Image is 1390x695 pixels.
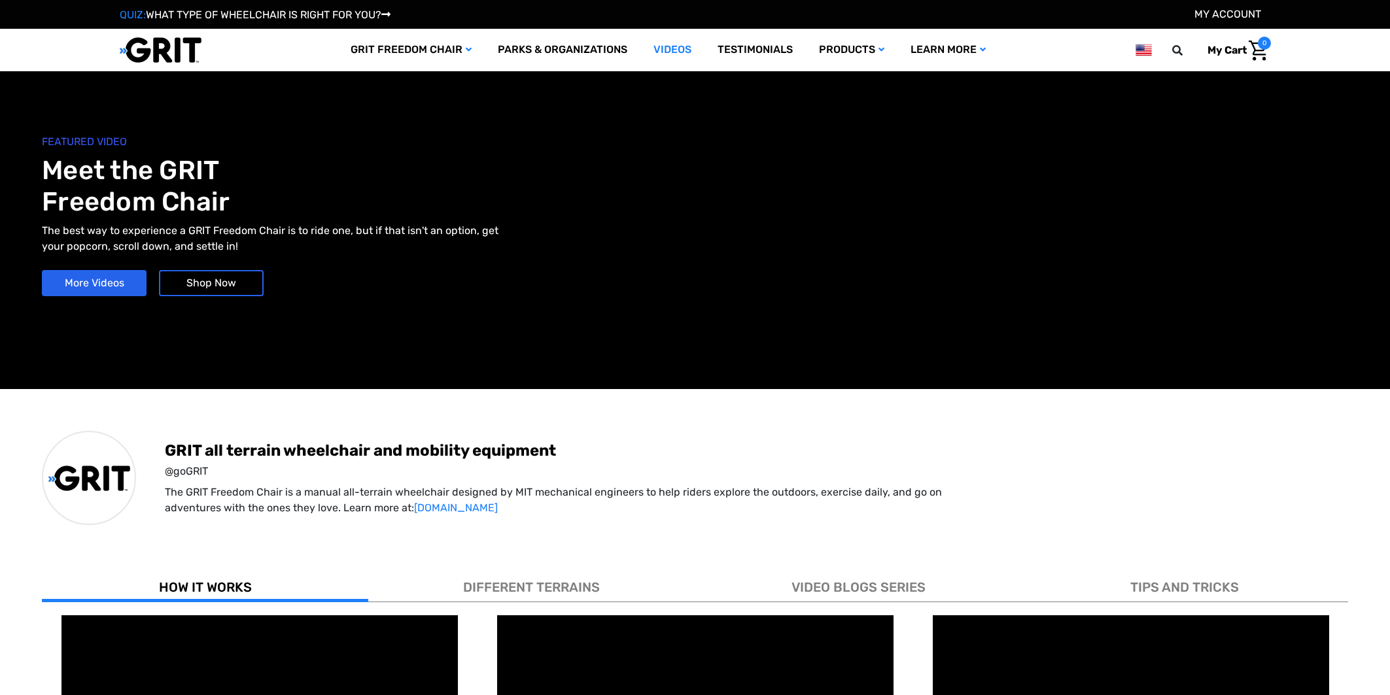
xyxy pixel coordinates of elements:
[42,134,695,150] span: FEATURED VIDEO
[1208,44,1247,56] span: My Cart
[338,29,485,71] a: GRIT Freedom Chair
[42,223,499,254] p: The best way to experience a GRIT Freedom Chair is to ride one, but if that isn't an option, get ...
[806,29,897,71] a: Products
[1136,42,1151,58] img: us.png
[42,270,147,296] a: More Videos
[48,465,130,492] img: GRIT All-Terrain Wheelchair and Mobility Equipment
[165,440,1277,461] span: GRIT all terrain wheelchair and mobility equipment
[791,579,926,595] span: VIDEO BLOGS SERIES
[702,114,1342,343] iframe: YouTube video player
[414,501,498,514] a: [DOMAIN_NAME]
[120,8,146,21] span: QUIZ:
[165,464,1277,479] span: @goGRIT
[897,29,999,71] a: Learn More
[463,579,600,595] span: DIFFERENT TERRAINS
[165,484,944,516] p: The GRIT Freedom Chair is a manual all-terrain wheelchair designed by MIT mechanical engineers to...
[1249,41,1268,61] img: Cart
[485,29,640,71] a: Parks & Organizations
[640,29,704,71] a: Videos
[1194,8,1261,20] a: Account
[159,270,264,296] a: Shop Now
[120,37,201,63] img: GRIT All-Terrain Wheelchair and Mobility Equipment
[1198,37,1271,64] a: Cart with 0 items
[159,579,252,595] span: HOW IT WORKS
[1258,37,1271,50] span: 0
[1130,579,1239,595] span: TIPS AND TRICKS
[120,8,391,21] a: QUIZ:WHAT TYPE OF WHEELCHAIR IS RIGHT FOR YOU?
[704,29,806,71] a: Testimonials
[1178,37,1198,64] input: Search
[42,155,695,218] h1: Meet the GRIT Freedom Chair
